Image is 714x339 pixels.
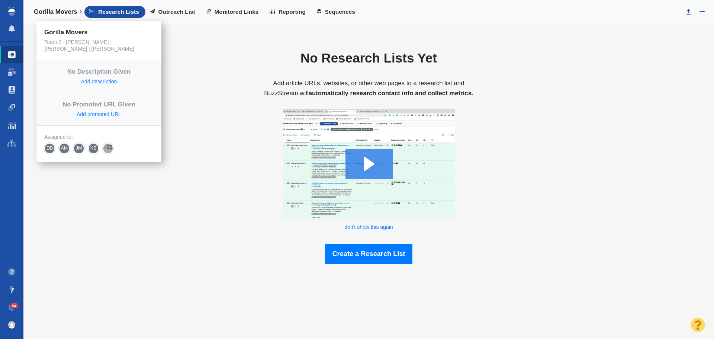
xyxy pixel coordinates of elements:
[103,143,113,154] span: +33
[56,141,73,156] span: AM
[344,224,393,230] a: don't show this again
[8,321,16,329] img: d3895725eb174adcf95c2ff5092785ef
[86,141,101,156] span: KB
[265,6,312,18] a: Reporting
[325,9,355,15] span: Sequences
[325,244,412,264] button: Create a Research List
[10,303,18,308] span: 24
[8,7,15,16] img: buzzstream_logo_iconsimple.png
[260,50,478,66] h1: No Research Lists Yet
[81,79,117,84] a: Add description
[44,29,154,36] h4: Gorilla Movers
[215,9,259,15] span: Monitored Links
[312,6,361,18] a: Sequences
[42,141,58,156] span: DB
[44,134,154,140] div: Assigned to:
[34,8,77,16] h4: Gorilla Movers
[44,39,154,52] div: Team 2 - [PERSON_NAME] | [PERSON_NAME] | [PERSON_NAME]
[77,111,121,117] a: Add promoted URL
[44,101,154,108] h4: No Promoted URL Given
[145,6,202,18] a: Outreach List
[202,6,265,18] a: Monitored Links
[309,90,473,97] strong: automatically research contact info and collect metrics.
[44,68,154,76] h4: No Description Given
[98,9,139,15] span: Research Lists
[260,79,478,99] p: Add article URLs, websites, or other web pages to a research list and BuzzStream will
[279,9,306,15] span: Reporting
[84,6,145,18] a: Research Lists
[345,149,393,179] div: Play
[71,141,87,156] span: JM
[158,9,195,15] span: Outreach List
